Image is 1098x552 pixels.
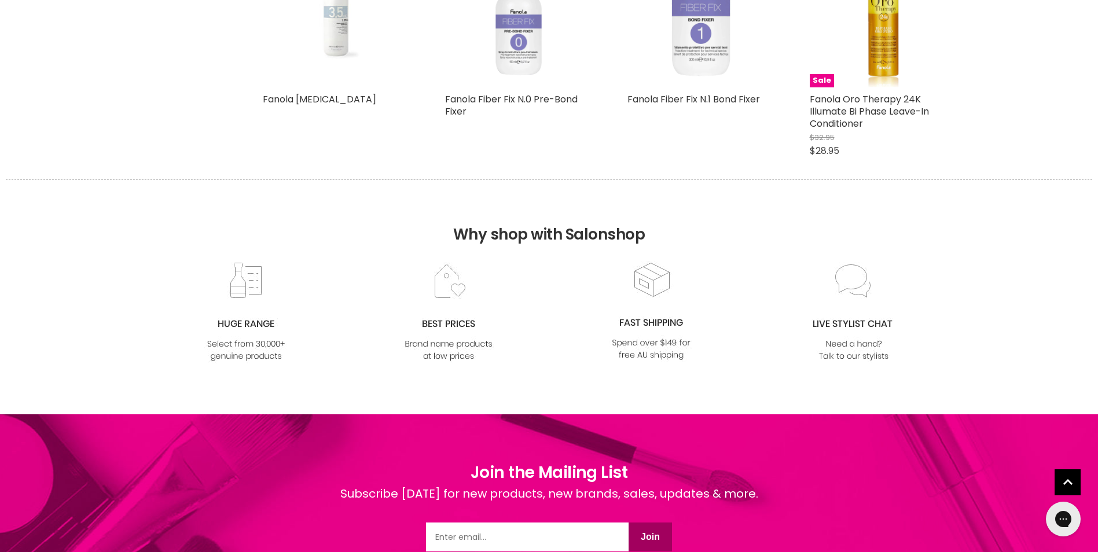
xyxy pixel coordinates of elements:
div: Subscribe [DATE] for new products, new brands, sales, updates & more. [340,485,758,522]
img: fast.jpg [604,261,698,362]
img: prices.jpg [402,262,495,363]
a: Fanola [MEDICAL_DATA] [263,93,376,106]
h1: Join the Mailing List [340,461,758,485]
a: Fanola Oro Therapy 24K Illumate Bi Phase Leave-In Conditioner [810,93,929,130]
span: $32.95 [810,132,835,143]
iframe: Gorgias live chat messenger [1040,498,1086,540]
span: Back to top [1055,469,1081,499]
img: range2_8cf790d4-220e-469f-917d-a18fed3854b6.jpg [199,262,293,363]
span: Sale [810,74,834,87]
span: $28.95 [810,144,839,157]
a: Fanola Fiber Fix N.1 Bond Fixer [627,93,760,106]
button: Join [629,522,672,551]
a: Fanola Fiber Fix N.0 Pre-Bond Fixer [445,93,578,118]
img: chat_c0a1c8f7-3133-4fc6-855f-7264552747f6.jpg [807,262,901,363]
h2: Why shop with Salonshop [6,179,1092,261]
a: Back to top [1055,469,1081,495]
input: Email [426,522,629,551]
